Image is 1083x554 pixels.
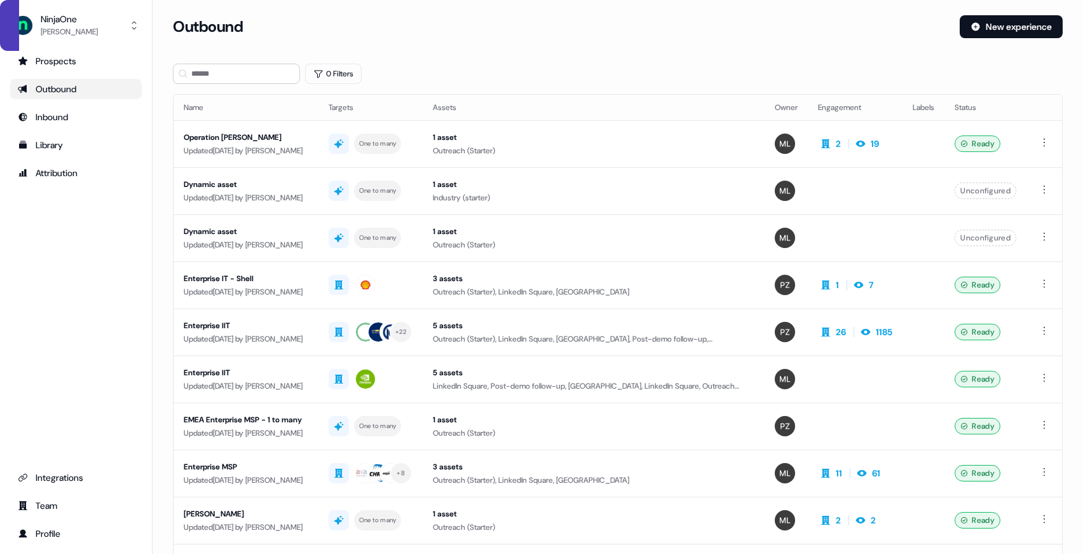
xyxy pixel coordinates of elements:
[972,326,995,338] span: Ready
[184,521,308,534] div: Updated [DATE] by [PERSON_NAME]
[184,144,308,157] div: Updated [DATE] by [PERSON_NAME]
[944,95,1026,120] th: Status
[972,279,995,291] span: Ready
[10,523,142,544] a: Go to profile
[775,228,795,248] img: Megan
[876,326,892,338] div: 1185
[960,15,1063,38] button: New experience
[902,95,944,120] th: Labels
[173,17,243,36] h3: Outbound
[775,134,795,154] img: Megan
[433,144,755,157] div: Outreach (Starter)
[174,95,318,120] th: Name
[433,380,755,392] div: LinkedIn Square, Post-demo follow-up, [GEOGRAPHIC_DATA], LinkedIn Square, Outreach (Starter)
[184,191,308,204] div: Updated [DATE] by [PERSON_NAME]
[305,64,362,84] button: 0 Filters
[836,326,846,338] div: 26
[836,279,839,291] div: 1
[433,272,755,285] div: 3 assets
[41,13,98,25] div: NinjaOne
[871,137,879,150] div: 19
[775,510,795,530] img: Megan
[433,413,755,426] div: 1 asset
[184,366,308,379] div: Enterprise IIT
[184,508,308,520] div: [PERSON_NAME]
[318,95,423,120] th: Targets
[775,369,795,389] img: Megan
[184,461,308,473] div: Enterprise MSP
[960,184,1011,197] span: Unconfigured
[775,181,795,201] img: Megan
[808,95,902,120] th: Engagement
[184,225,308,238] div: Dynamic asset
[184,474,308,487] div: Updated [DATE] by [PERSON_NAME]
[184,413,308,426] div: EMEA Enterprise MSP - 1 to many
[775,275,795,295] img: Petra
[184,427,308,440] div: Updated [DATE] by [PERSON_NAME]
[359,185,397,197] div: One to many
[433,286,755,298] div: Outreach (Starter), LinkedIn Square, [GEOGRAPHIC_DATA]
[765,95,808,120] th: Owner
[433,333,755,345] div: Outreach (Starter), LinkedIn Square, [GEOGRAPHIC_DATA], Post-demo follow-up, [GEOGRAPHIC_DATA]
[433,319,755,332] div: 5 assets
[184,131,308,144] div: Operation [PERSON_NAME]
[433,474,755,487] div: Outreach (Starter), LinkedIn Square, [GEOGRAPHIC_DATA]
[775,416,795,436] img: Petra
[775,463,795,483] img: Megan
[836,514,841,527] div: 2
[972,420,995,433] span: Ready
[423,95,765,120] th: Assets
[972,467,995,480] span: Ready
[433,366,755,379] div: 5 assets
[395,326,406,338] div: + 22
[433,191,755,204] div: Industry (starter)
[433,239,755,251] div: Outreach (Starter)
[433,508,755,520] div: 1 asset
[41,25,98,38] div: [PERSON_NAME]
[871,514,876,527] div: 2
[359,420,397,432] div: One to many
[972,137,995,150] span: Ready
[184,380,308,392] div: Updated [DATE] by [PERSON_NAME]
[433,461,755,473] div: 3 assets
[10,51,142,71] a: Go to prospects
[836,467,842,480] div: 11
[184,319,308,332] div: Enterprise IIT
[775,322,795,342] img: Petra
[359,138,397,149] div: One to many
[397,467,405,479] div: + 8
[433,521,755,534] div: Outreach (Starter)
[433,131,755,144] div: 1 asset
[972,373,995,385] span: Ready
[184,272,308,285] div: Enterprise IT - Shell
[433,427,755,440] div: Outreach (Starter)
[184,239,308,251] div: Updated [DATE] by [PERSON_NAME]
[184,178,308,191] div: Dynamic asset
[359,232,397,244] div: One to many
[18,55,134,67] div: Prospects
[359,515,397,526] div: One to many
[433,178,755,191] div: 1 asset
[972,514,995,527] span: Ready
[184,286,308,298] div: Updated [DATE] by [PERSON_NAME]
[869,279,873,291] div: 7
[184,333,308,345] div: Updated [DATE] by [PERSON_NAME]
[836,137,841,150] div: 2
[10,10,142,41] button: NinjaOne[PERSON_NAME]
[960,232,1011,244] span: Unconfigured
[18,527,134,540] div: Profile
[433,225,755,238] div: 1 asset
[872,467,880,480] div: 61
